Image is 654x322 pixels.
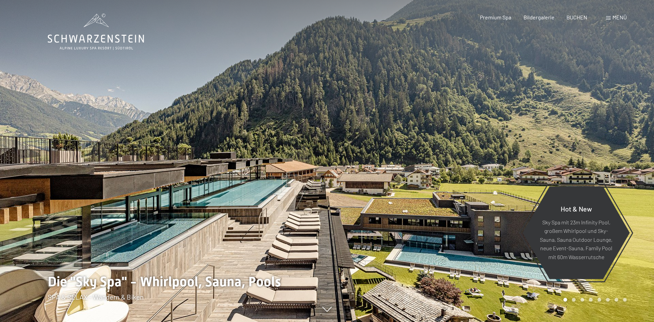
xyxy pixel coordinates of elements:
div: Carousel Page 5 [597,298,601,302]
div: Carousel Pagination [561,298,627,302]
p: Sky Spa mit 23m Infinity Pool, großem Whirlpool und Sky-Sauna, Sauna Outdoor Lounge, neue Event-S... [539,218,613,261]
div: Carousel Page 7 [614,298,618,302]
a: Bildergalerie [524,14,555,20]
div: Carousel Page 2 [572,298,576,302]
span: Menü [612,14,627,20]
span: Hot & New [561,204,592,213]
div: Carousel Page 8 [623,298,627,302]
a: BUCHEN [566,14,587,20]
a: Premium Spa [480,14,511,20]
div: Carousel Page 4 [589,298,593,302]
div: Carousel Page 1 (Current Slide) [563,298,567,302]
div: Carousel Page 3 [580,298,584,302]
div: Carousel Page 6 [606,298,610,302]
a: Hot & New Sky Spa mit 23m Infinity Pool, großem Whirlpool und Sky-Sauna, Sauna Outdoor Lounge, ne... [522,186,630,279]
